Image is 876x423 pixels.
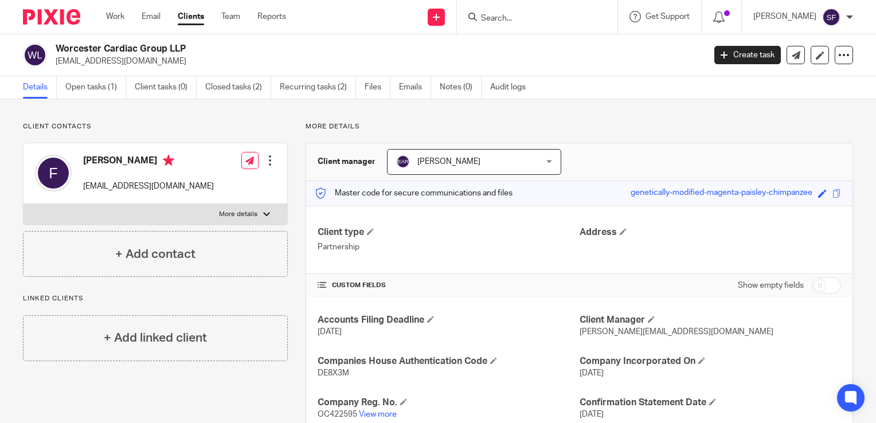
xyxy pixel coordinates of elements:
[318,226,579,238] h4: Client type
[417,158,480,166] span: [PERSON_NAME]
[318,281,579,290] h4: CUSTOM FIELDS
[580,314,841,326] h4: Client Manager
[23,9,80,25] img: Pixie
[280,76,356,99] a: Recurring tasks (2)
[631,187,812,200] div: genetically-modified-magenta-paisley-chimpanzee
[65,76,126,99] a: Open tasks (1)
[365,76,390,99] a: Files
[163,155,174,166] i: Primary
[396,155,410,169] img: svg%3E
[318,314,579,326] h4: Accounts Filing Deadline
[135,76,197,99] a: Client tasks (0)
[221,11,240,22] a: Team
[318,397,579,409] h4: Company Reg. No.
[318,410,357,418] span: OC422595
[580,328,773,336] span: [PERSON_NAME][EMAIL_ADDRESS][DOMAIN_NAME]
[35,155,72,191] img: svg%3E
[318,328,342,336] span: [DATE]
[580,410,604,418] span: [DATE]
[646,13,690,21] span: Get Support
[104,329,207,347] h4: + Add linked client
[318,241,579,253] p: Partnership
[580,397,841,409] h4: Confirmation Statement Date
[359,410,397,418] a: View more
[23,43,47,67] img: svg%3E
[178,11,204,22] a: Clients
[23,76,57,99] a: Details
[205,76,271,99] a: Closed tasks (2)
[83,155,214,169] h4: [PERSON_NAME]
[142,11,161,22] a: Email
[23,122,288,131] p: Client contacts
[753,11,816,22] p: [PERSON_NAME]
[318,156,376,167] h3: Client manager
[580,355,841,367] h4: Company Incorporated On
[83,181,214,192] p: [EMAIL_ADDRESS][DOMAIN_NAME]
[480,14,583,24] input: Search
[219,210,257,219] p: More details
[738,280,804,291] label: Show empty fields
[257,11,286,22] a: Reports
[822,8,840,26] img: svg%3E
[115,245,195,263] h4: + Add contact
[318,369,349,377] span: DE8X3M
[399,76,431,99] a: Emails
[315,187,513,199] p: Master code for secure communications and files
[56,43,569,55] h2: Worcester Cardiac Group LLP
[580,226,841,238] h4: Address
[318,355,579,367] h4: Companies House Authentication Code
[23,294,288,303] p: Linked clients
[490,76,534,99] a: Audit logs
[580,369,604,377] span: [DATE]
[714,46,781,64] a: Create task
[306,122,853,131] p: More details
[56,56,697,67] p: [EMAIL_ADDRESS][DOMAIN_NAME]
[106,11,124,22] a: Work
[440,76,482,99] a: Notes (0)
